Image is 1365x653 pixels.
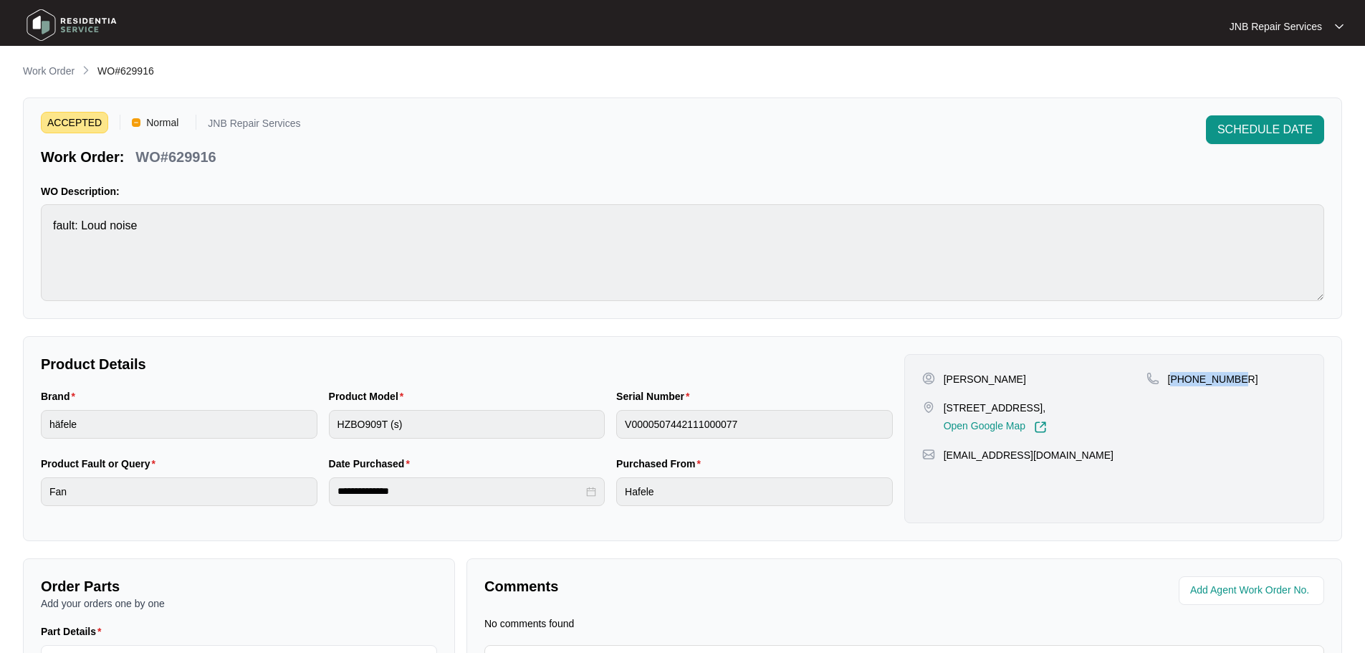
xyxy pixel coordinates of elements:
input: Brand [41,410,317,439]
img: map-pin [922,401,935,414]
button: SCHEDULE DATE [1206,115,1324,144]
img: Vercel Logo [132,118,140,127]
p: Comments [484,576,894,596]
img: chevron-right [80,65,92,76]
img: map-pin [922,448,935,461]
input: Add Agent Work Order No. [1190,582,1316,599]
span: WO#629916 [97,65,154,77]
input: Date Purchased [337,484,584,499]
span: ACCEPTED [41,112,108,133]
p: WO#629916 [135,147,216,167]
input: Product Fault or Query [41,477,317,506]
label: Product Fault or Query [41,457,161,471]
label: Purchased From [616,457,707,471]
img: map-pin [1146,372,1159,385]
p: [STREET_ADDRESS], [944,401,1047,415]
label: Product Model [329,389,410,404]
textarea: fault: Loud noise [41,204,1324,301]
img: user-pin [922,372,935,385]
p: No comments found [484,616,574,631]
img: residentia service logo [21,4,122,47]
label: Date Purchased [329,457,416,471]
p: Product Details [41,354,893,374]
a: Open Google Map [944,421,1047,434]
p: [PHONE_NUMBER] [1168,372,1258,386]
img: dropdown arrow [1335,23,1344,30]
label: Part Details [41,624,107,639]
img: Link-External [1034,421,1047,434]
p: Add your orders one by one [41,596,437,611]
a: Work Order [20,64,77,80]
p: Order Parts [41,576,437,596]
input: Product Model [329,410,605,439]
input: Serial Number [616,410,893,439]
input: Purchased From [616,477,893,506]
label: Serial Number [616,389,695,404]
p: JNB Repair Services [208,118,300,133]
p: [PERSON_NAME] [944,372,1026,386]
span: Normal [140,112,184,133]
p: Work Order: [41,147,124,167]
p: WO Description: [41,184,1324,199]
p: [EMAIL_ADDRESS][DOMAIN_NAME] [944,448,1113,462]
p: Work Order [23,64,75,78]
p: JNB Repair Services [1230,19,1322,34]
label: Brand [41,389,81,404]
span: SCHEDULE DATE [1217,121,1313,138]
